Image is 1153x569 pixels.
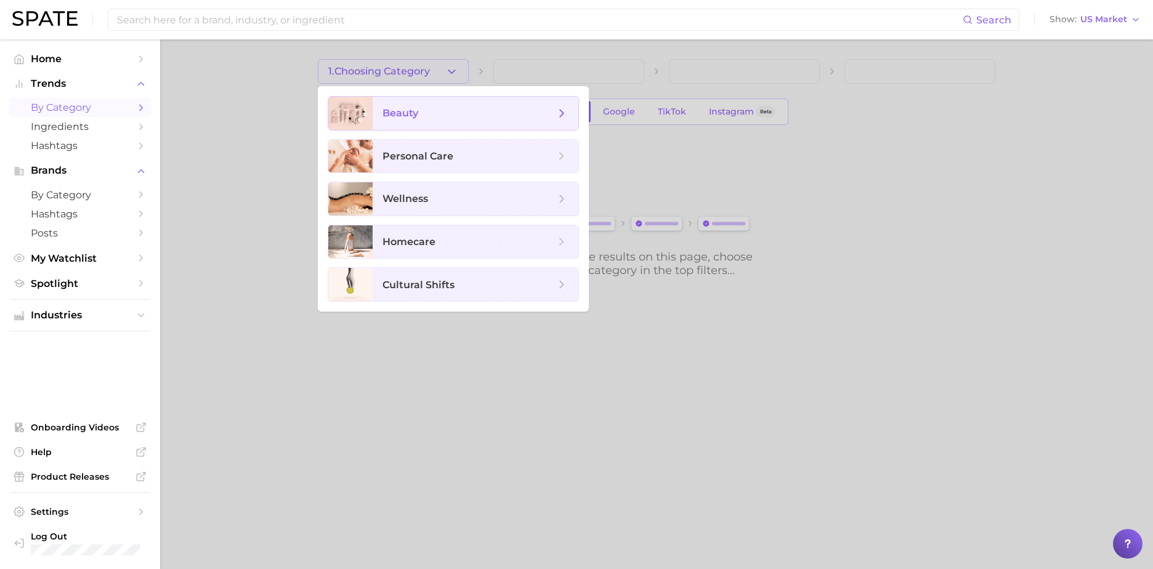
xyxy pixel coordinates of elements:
button: Industries [10,306,150,325]
span: by Category [31,189,129,201]
span: Search [976,14,1011,26]
span: cultural shifts [382,279,455,291]
button: Brands [10,161,150,180]
a: Ingredients [10,117,150,136]
span: beauty [382,107,418,119]
a: Home [10,49,150,68]
button: ShowUS Market [1046,12,1144,28]
span: Industries [31,310,129,321]
span: Home [31,53,129,65]
a: by Category [10,185,150,204]
a: Settings [10,502,150,521]
a: Log out. Currently logged in with e-mail mdufner@aveda.com. [10,527,150,559]
a: Spotlight [10,274,150,293]
span: Settings [31,506,129,517]
span: US Market [1080,16,1127,23]
span: homecare [382,236,435,248]
span: Ingredients [31,121,129,132]
a: Posts [10,224,150,243]
span: personal care [382,150,453,162]
span: Trends [31,78,129,89]
span: Hashtags [31,208,129,220]
a: by Category [10,98,150,117]
span: Log Out [31,531,140,542]
input: Search here for a brand, industry, or ingredient [116,9,963,30]
a: Onboarding Videos [10,418,150,437]
span: Spotlight [31,278,129,289]
a: Hashtags [10,204,150,224]
a: Hashtags [10,136,150,155]
span: Show [1050,16,1077,23]
span: Brands [31,165,129,176]
span: by Category [31,102,129,113]
span: Product Releases [31,471,129,482]
span: Posts [31,227,129,239]
span: Help [31,446,129,458]
img: SPATE [12,11,78,26]
span: My Watchlist [31,252,129,264]
ul: 1.Choosing Category [318,86,589,312]
span: Hashtags [31,140,129,151]
a: Product Releases [10,467,150,486]
a: My Watchlist [10,249,150,268]
a: Help [10,443,150,461]
span: Onboarding Videos [31,422,129,433]
span: wellness [382,193,428,204]
button: Trends [10,75,150,93]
